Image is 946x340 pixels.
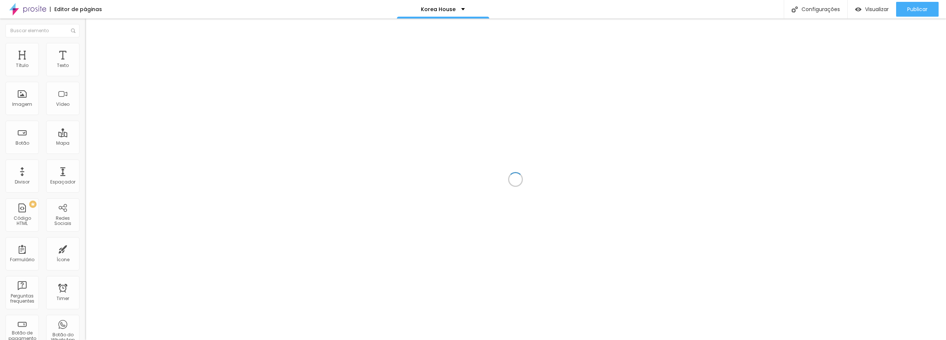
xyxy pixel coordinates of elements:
div: Divisor [15,179,30,185]
div: Perguntas frequentes [7,293,37,304]
div: Redes Sociais [48,216,77,226]
span: Visualizar [865,6,889,12]
img: Icone [792,6,798,13]
img: view-1.svg [855,6,861,13]
img: Icone [71,28,75,33]
div: Espaçador [50,179,75,185]
div: Imagem [12,102,32,107]
button: Publicar [896,2,939,17]
div: Mapa [56,141,69,146]
p: Korea House [421,7,456,12]
div: Botão [16,141,29,146]
div: Ícone [57,257,69,262]
div: Timer [57,296,69,301]
div: Código HTML [7,216,37,226]
button: Visualizar [848,2,896,17]
div: Formulário [10,257,34,262]
span: Publicar [907,6,928,12]
div: Texto [57,63,69,68]
input: Buscar elemento [6,24,79,37]
div: Título [16,63,28,68]
div: Vídeo [56,102,69,107]
div: Editor de páginas [50,7,102,12]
